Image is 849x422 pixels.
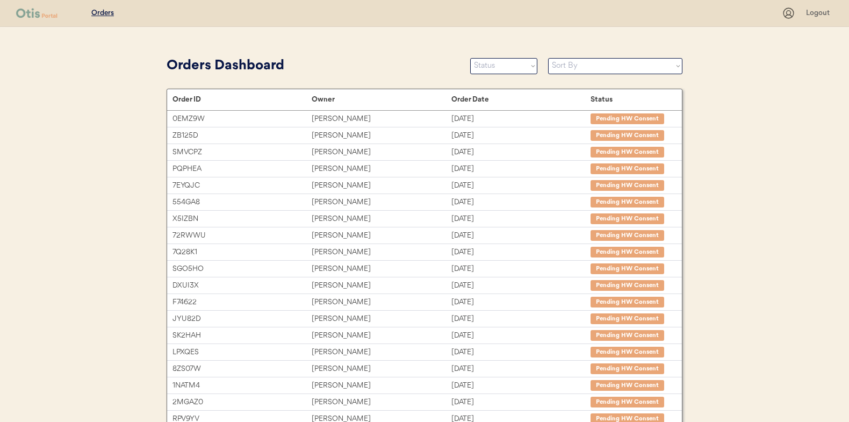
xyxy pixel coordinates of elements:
div: [DATE] [451,246,591,259]
div: 1NATM4 [172,380,312,392]
div: 554GA8 [172,196,312,209]
div: [DATE] [451,113,591,125]
div: [PERSON_NAME] [312,263,451,275]
div: [PERSON_NAME] [312,146,451,159]
div: Orders Dashboard [167,56,459,76]
div: 8ZS07W [172,363,312,375]
div: [PERSON_NAME] [312,180,451,192]
div: 7EYQJC [172,180,312,192]
div: [DATE] [451,213,591,225]
div: Status [591,95,671,104]
div: 0EMZ9W [172,113,312,125]
div: [DATE] [451,330,591,342]
div: X5IZBN [172,213,312,225]
div: SGO5HO [172,263,312,275]
div: [PERSON_NAME] [312,163,451,175]
div: [PERSON_NAME] [312,396,451,409]
div: [PERSON_NAME] [312,213,451,225]
div: SK2HAH [172,330,312,342]
div: [DATE] [451,346,591,359]
div: LPXQES [172,346,312,359]
div: [DATE] [451,396,591,409]
div: 2MGAZ0 [172,396,312,409]
div: [DATE] [451,380,591,392]
div: [DATE] [451,363,591,375]
div: 7Q28K1 [172,246,312,259]
div: [PERSON_NAME] [312,330,451,342]
div: [DATE] [451,163,591,175]
div: [PERSON_NAME] [312,113,451,125]
div: [DATE] [451,130,591,142]
div: [PERSON_NAME] [312,363,451,375]
div: [PERSON_NAME] [312,196,451,209]
div: [DATE] [451,230,591,242]
div: SMVCPZ [172,146,312,159]
div: PQPHEA [172,163,312,175]
div: [DATE] [451,280,591,292]
div: [DATE] [451,146,591,159]
div: JYU82D [172,313,312,325]
div: 72RWWU [172,230,312,242]
div: [PERSON_NAME] [312,346,451,359]
div: Logout [806,8,833,19]
u: Orders [91,9,114,17]
div: [DATE] [451,263,591,275]
div: Order Date [451,95,591,104]
div: [PERSON_NAME] [312,230,451,242]
div: DXUI3X [172,280,312,292]
div: Order ID [172,95,312,104]
div: [DATE] [451,296,591,309]
div: F74622 [172,296,312,309]
div: [DATE] [451,313,591,325]
div: [DATE] [451,196,591,209]
div: [PERSON_NAME] [312,130,451,142]
div: [PERSON_NAME] [312,313,451,325]
div: ZB125D [172,130,312,142]
div: [PERSON_NAME] [312,246,451,259]
div: [PERSON_NAME] [312,296,451,309]
div: [PERSON_NAME] [312,280,451,292]
div: [PERSON_NAME] [312,380,451,392]
div: [DATE] [451,180,591,192]
div: Owner [312,95,451,104]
